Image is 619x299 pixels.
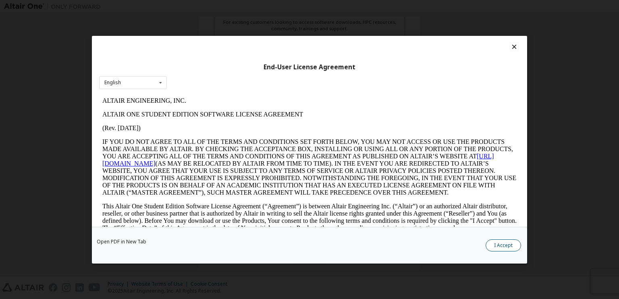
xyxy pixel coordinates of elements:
div: English [104,80,121,85]
div: End-User License Agreement [99,63,520,71]
p: ALTAIR ENGINEERING, INC. [3,3,418,10]
p: ALTAIR ONE STUDENT EDITION SOFTWARE LICENSE AGREEMENT [3,17,418,24]
a: Open PDF in New Tab [97,239,146,244]
p: IF YOU DO NOT AGREE TO ALL OF THE TERMS AND CONDITIONS SET FORTH BELOW, YOU MAY NOT ACCESS OR USE... [3,44,418,102]
a: [URL][DOMAIN_NAME] [3,59,395,73]
p: (Rev. [DATE]) [3,31,418,38]
p: This Altair One Student Edition Software License Agreement (“Agreement”) is between Altair Engine... [3,109,418,138]
button: I Accept [486,239,521,251]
